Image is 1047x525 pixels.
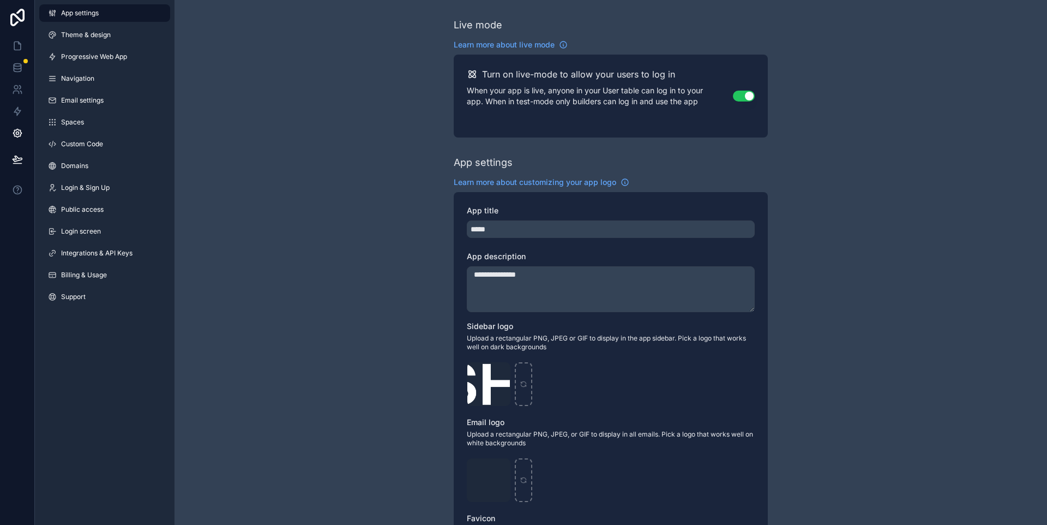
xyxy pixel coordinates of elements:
[467,252,526,261] span: App description
[454,155,513,170] div: App settings
[39,288,170,306] a: Support
[61,183,110,192] span: Login & Sign Up
[39,157,170,175] a: Domains
[39,70,170,87] a: Navigation
[467,430,755,448] span: Upload a rectangular PNG, JPEG, or GIF to display in all emails. Pick a logo that works well on w...
[482,68,675,81] h2: Turn on live-mode to allow your users to log in
[454,39,568,50] a: Learn more about live mode
[39,48,170,65] a: Progressive Web App
[39,201,170,218] a: Public access
[61,205,104,214] span: Public access
[467,321,513,331] span: Sidebar logo
[39,114,170,131] a: Spaces
[61,227,101,236] span: Login screen
[467,514,495,523] span: Favicon
[61,140,103,148] span: Custom Code
[61,293,86,301] span: Support
[39,26,170,44] a: Theme & design
[467,334,755,351] span: Upload a rectangular PNG, JPEG or GIF to display in the app sidebar. Pick a logo that works well ...
[39,223,170,240] a: Login screen
[467,417,504,427] span: Email logo
[39,244,170,262] a: Integrations & API Keys
[61,118,84,127] span: Spaces
[454,17,502,33] div: Live mode
[61,31,111,39] span: Theme & design
[39,266,170,284] a: Billing & Usage
[61,74,94,83] span: Navigation
[61,271,107,279] span: Billing & Usage
[467,85,733,107] p: When your app is live, anyone in your User table can log in to your app. When in test-mode only b...
[454,39,555,50] span: Learn more about live mode
[61,96,104,105] span: Email settings
[39,92,170,109] a: Email settings
[39,179,170,196] a: Login & Sign Up
[61,162,88,170] span: Domains
[454,177,629,188] a: Learn more about customizing your app logo
[61,249,133,258] span: Integrations & API Keys
[61,9,99,17] span: App settings
[454,177,616,188] span: Learn more about customizing your app logo
[39,135,170,153] a: Custom Code
[467,206,498,215] span: App title
[61,52,127,61] span: Progressive Web App
[39,4,170,22] a: App settings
